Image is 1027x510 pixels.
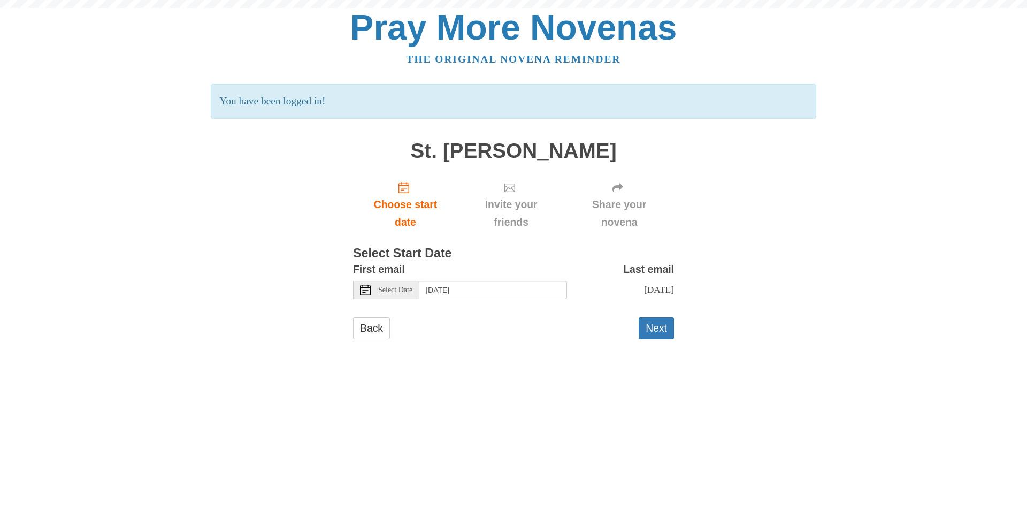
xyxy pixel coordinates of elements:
span: Share your novena [575,196,663,231]
a: Choose start date [353,173,458,237]
button: Next [639,317,674,339]
div: Click "Next" to confirm your start date first. [458,173,564,237]
span: Select Date [378,286,412,294]
h3: Select Start Date [353,247,674,261]
label: First email [353,261,405,278]
a: Back [353,317,390,339]
div: Click "Next" to confirm your start date first. [564,173,674,237]
span: Invite your friends [469,196,554,231]
span: [DATE] [644,284,674,295]
label: Last email [623,261,674,278]
a: Pray More Novenas [350,7,677,47]
span: Choose start date [364,196,447,231]
p: You have been logged in! [211,84,816,119]
h1: St. [PERSON_NAME] [353,140,674,163]
a: The original novena reminder [407,54,621,65]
